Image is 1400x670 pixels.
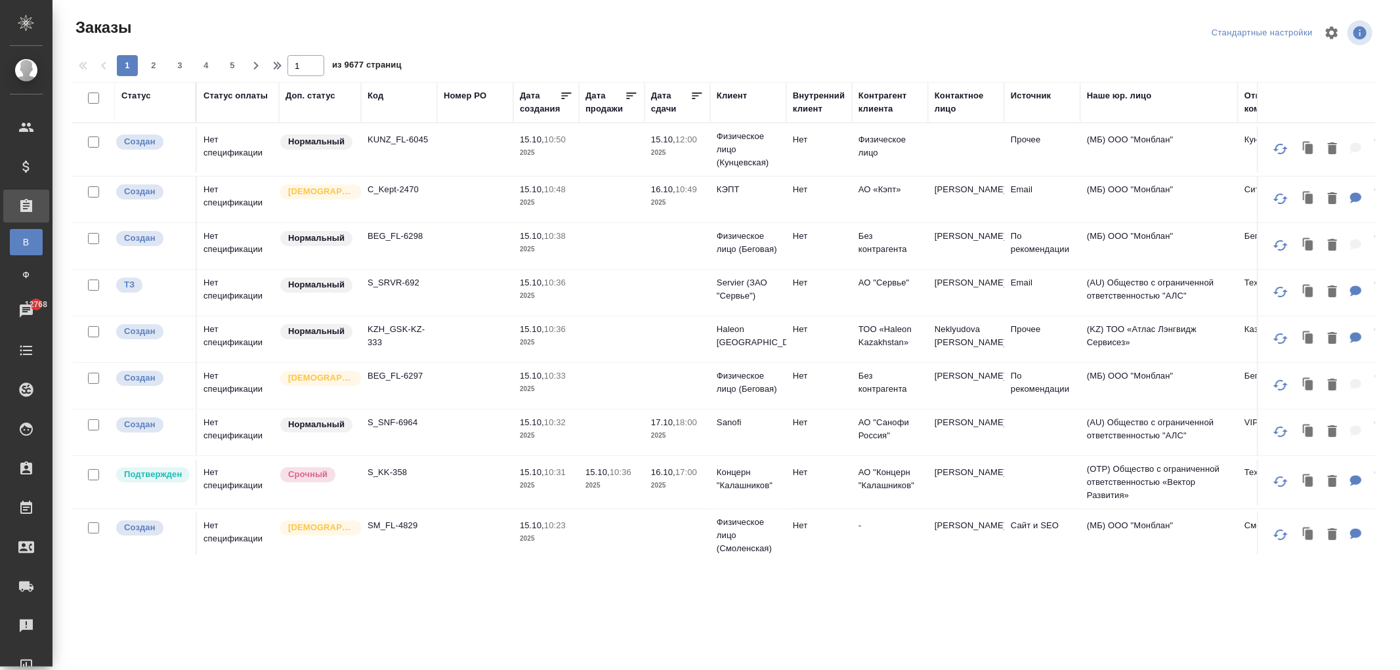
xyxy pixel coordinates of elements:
[368,89,383,102] div: Код
[928,270,1004,316] td: [PERSON_NAME]
[651,417,675,427] p: 17.10,
[1011,89,1051,102] div: Источник
[197,459,279,505] td: Нет спецификации
[928,409,1004,455] td: [PERSON_NAME]
[520,324,544,334] p: 15.10,
[793,230,845,243] p: Нет
[1321,186,1344,213] button: Удалить
[1265,230,1296,261] button: Обновить
[1296,419,1321,446] button: Клонировать
[1321,469,1344,495] button: Удалить
[124,468,182,481] p: Подтвержден
[717,466,780,492] p: Концерн "Калашников"
[196,59,217,72] span: 4
[124,325,156,338] p: Создан
[121,89,151,102] div: Статус
[1080,316,1238,362] td: (KZ) ТОО «Атлас Лэнгвидж Сервисез»
[368,369,431,383] p: BEG_FL-6297
[1004,223,1080,269] td: По рекомендации
[651,467,675,477] p: 16.10,
[793,369,845,383] p: Нет
[169,59,190,72] span: 3
[1244,89,1309,115] div: Ответственная команда
[520,278,544,287] p: 15.10,
[651,184,675,194] p: 16.10,
[859,323,922,349] p: ТОО «Haleon Kazakhstan»
[1321,136,1344,163] button: Удалить
[279,230,354,247] div: Статус по умолчанию для стандартных заказов
[1265,369,1296,401] button: Обновить
[1238,223,1314,269] td: Беговая
[859,466,922,492] p: АО "Концерн "Калашников"
[222,59,243,72] span: 5
[520,89,560,115] div: Дата создания
[288,135,345,148] p: Нормальный
[203,89,268,102] div: Статус оплаты
[717,130,780,169] p: Физическое лицо (Кунцевская)
[1004,127,1080,173] td: Прочее
[520,383,572,396] p: 2025
[197,270,279,316] td: Нет спецификации
[935,89,998,115] div: Контактное лицо
[1208,23,1316,43] div: split button
[288,371,354,385] p: [DEMOGRAPHIC_DATA]
[197,363,279,409] td: Нет спецификации
[793,183,845,196] p: Нет
[520,135,544,144] p: 15.10,
[368,133,431,146] p: KUNZ_FL-6045
[1004,270,1080,316] td: Email
[859,230,922,256] p: Без контрагента
[793,133,845,146] p: Нет
[585,467,610,477] p: 15.10,
[368,183,431,196] p: C_Kept-2470
[279,466,354,484] div: Выставляется автоматически, если на указанный объем услуг необходимо больше времени в стандартном...
[651,89,690,115] div: Дата сдачи
[859,369,922,396] p: Без контрагента
[610,467,631,477] p: 10:36
[544,135,566,144] p: 10:50
[928,316,1004,362] td: Neklyudova [PERSON_NAME]
[717,416,780,429] p: Sanofi
[1265,466,1296,497] button: Обновить
[124,185,156,198] p: Создан
[143,59,164,72] span: 2
[1238,127,1314,173] td: Кунцевская
[1316,17,1347,49] span: Настроить таблицу
[793,323,845,336] p: Нет
[675,417,697,427] p: 18:00
[1238,459,1314,505] td: Технический
[859,519,922,532] p: -
[520,231,544,241] p: 15.10,
[1265,133,1296,165] button: Обновить
[197,177,279,222] td: Нет спецификации
[520,196,572,209] p: 2025
[859,89,922,115] div: Контрагент клиента
[72,17,131,38] span: Заказы
[16,268,36,282] span: Ф
[651,479,704,492] p: 2025
[544,467,566,477] p: 10:31
[520,289,572,303] p: 2025
[520,467,544,477] p: 15.10,
[115,133,189,151] div: Выставляется автоматически при создании заказа
[279,183,354,201] div: Выставляется автоматически для первых 3 заказов нового контактного лица. Особое внимание
[544,371,566,381] p: 10:33
[520,429,572,442] p: 2025
[16,236,36,249] span: В
[124,418,156,431] p: Создан
[717,276,780,303] p: Servier (ЗАО "Сервье")
[1238,513,1314,558] td: Смоленская
[675,135,697,144] p: 12:00
[1347,20,1375,45] span: Посмотреть информацию
[520,184,544,194] p: 15.10,
[288,232,345,245] p: Нормальный
[1265,519,1296,551] button: Обновить
[928,177,1004,222] td: [PERSON_NAME]
[651,146,704,159] p: 2025
[544,520,566,530] p: 10:23
[1080,456,1238,509] td: (OTP) Общество с ограниченной ответственностью «Вектор Развития»
[444,89,486,102] div: Номер PO
[1321,325,1344,352] button: Удалить
[17,298,55,311] span: 12768
[1004,363,1080,409] td: По рекомендации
